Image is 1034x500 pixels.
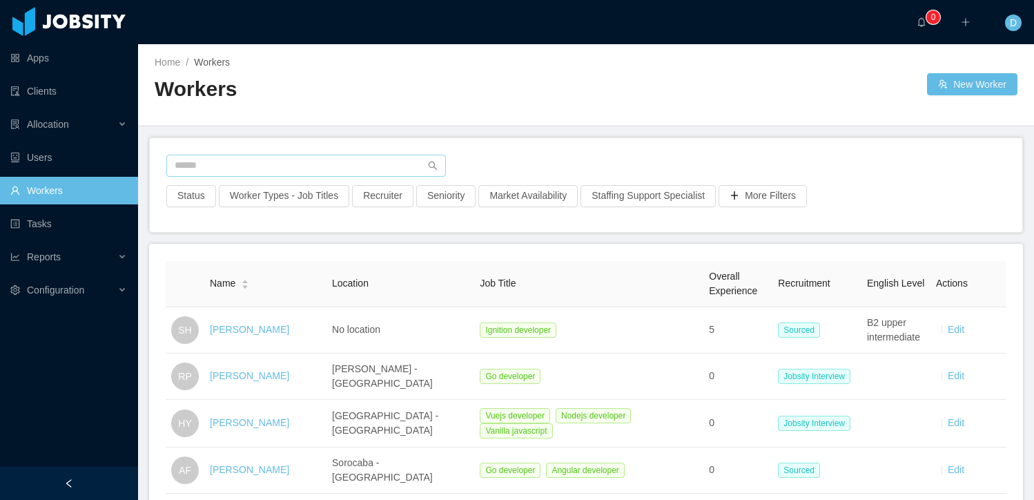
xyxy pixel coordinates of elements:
span: RP [178,363,191,390]
td: [GEOGRAPHIC_DATA] - [GEOGRAPHIC_DATA] [326,400,474,448]
td: Sorocaba - [GEOGRAPHIC_DATA] [326,448,474,494]
span: Jobsity Interview [778,416,850,431]
span: Allocation [27,119,69,130]
span: Vuejs developer [480,408,550,423]
a: icon: appstoreApps [10,44,127,72]
span: SH [178,316,191,344]
a: Home [155,57,180,68]
span: / [186,57,188,68]
i: icon: bell [917,17,926,27]
a: icon: userWorkers [10,177,127,204]
a: Edit [948,464,964,475]
button: Worker Types - Job Titles [219,185,349,207]
td: 5 [703,307,772,354]
a: Edit [948,417,964,428]
span: Sourced [778,323,820,338]
i: icon: caret-up [242,278,249,282]
span: Reports [27,251,61,262]
span: AF [179,456,191,484]
button: Staffing Support Specialist [581,185,716,207]
span: Name [210,276,235,291]
button: Seniority [416,185,476,207]
i: icon: search [428,161,438,171]
h2: Workers [155,75,586,104]
span: Actions [936,278,968,289]
i: icon: line-chart [10,252,20,262]
a: icon: robotUsers [10,144,127,171]
td: 0 [703,400,772,448]
button: icon: plusMore Filters [719,185,807,207]
a: [PERSON_NAME] [210,324,289,335]
a: Edit [948,324,964,335]
span: Location [332,278,369,289]
span: Vanilla javascript [480,423,552,439]
span: D [1010,15,1017,31]
sup: 0 [926,10,940,24]
span: English Level [867,278,924,289]
span: Go developer [480,369,540,384]
span: Go developer [480,463,540,478]
a: Jobsity Interview [778,417,856,428]
a: icon: profileTasks [10,210,127,238]
a: Edit [948,370,964,381]
td: No location [326,307,474,354]
span: Configuration [27,285,84,296]
button: icon: usergroup-addNew Worker [927,73,1017,95]
td: 0 [703,448,772,494]
span: Recruitment [778,278,830,289]
button: Status [166,185,216,207]
a: Sourced [778,464,826,475]
a: [PERSON_NAME] [210,370,289,381]
span: Nodejs developer [556,408,631,423]
i: icon: plus [961,17,970,27]
i: icon: solution [10,119,20,129]
span: Workers [194,57,230,68]
span: HY [178,410,191,437]
span: Ignition developer [480,323,556,338]
i: icon: setting [10,285,20,295]
span: Jobsity Interview [778,369,850,384]
td: 0 [703,354,772,400]
button: Market Availability [478,185,578,207]
a: [PERSON_NAME] [210,464,289,475]
span: Job Title [480,278,516,289]
button: Recruiter [352,185,413,207]
span: Overall Experience [709,271,757,296]
span: Angular developer [546,463,624,478]
a: Sourced [778,324,826,335]
i: icon: caret-down [242,283,249,287]
span: Sourced [778,463,820,478]
a: [PERSON_NAME] [210,417,289,428]
td: B2 upper intermediate [861,307,930,354]
a: icon: auditClients [10,77,127,105]
td: [PERSON_NAME] - [GEOGRAPHIC_DATA] [326,354,474,400]
a: Jobsity Interview [778,370,856,381]
div: Sort [241,278,249,287]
